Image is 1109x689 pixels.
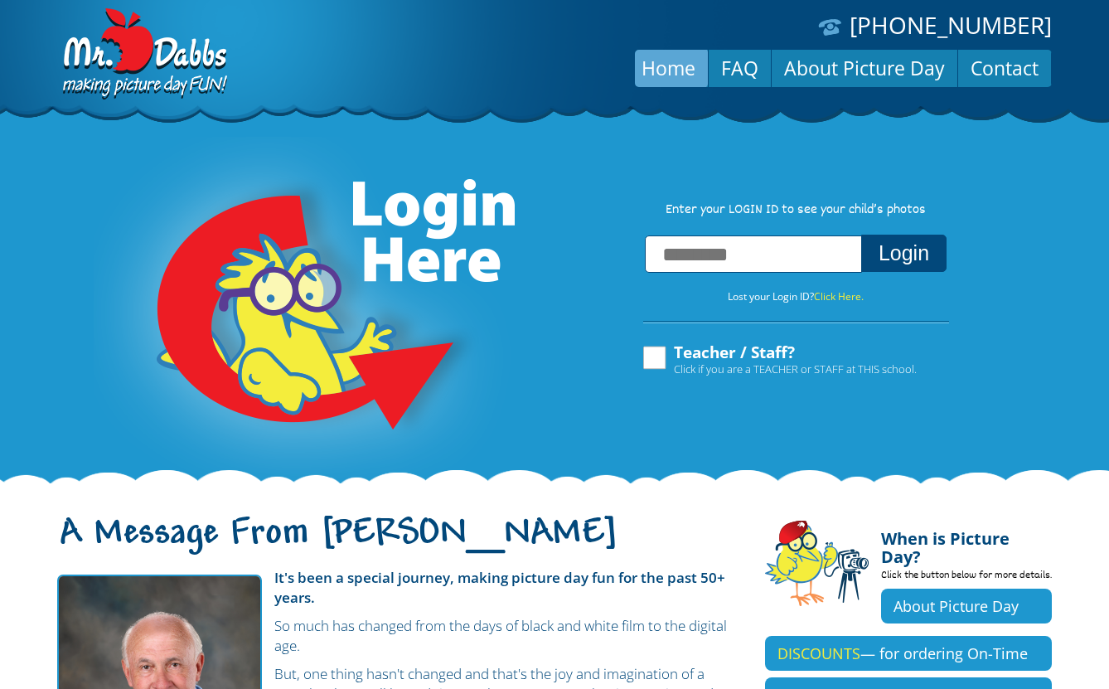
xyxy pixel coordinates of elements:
[772,48,957,88] a: About Picture Day
[765,636,1052,671] a: DISCOUNTS— for ordering On-Time
[641,344,917,376] label: Teacher / Staff?
[57,616,740,656] p: So much has changed from the days of black and white film to the digital age.
[674,361,917,377] span: Click if you are a TEACHER or STAFF at THIS school.
[850,9,1052,41] a: [PHONE_NUMBER]
[274,568,725,607] strong: It's been a special journey, making picture day fun for the past 50+ years.
[626,201,966,220] p: Enter your LOGIN ID to see your child’s photos
[629,48,708,88] a: Home
[958,48,1051,88] a: Contact
[881,520,1052,566] h4: When is Picture Day?
[57,526,740,561] h1: A Message From [PERSON_NAME]
[861,235,947,272] button: Login
[881,566,1052,589] p: Click the button below for more details.
[626,288,966,306] p: Lost your Login ID?
[709,48,771,88] a: FAQ
[94,137,518,485] img: Login Here
[814,289,864,303] a: Click Here.
[881,589,1052,623] a: About Picture Day
[777,643,860,663] span: DISCOUNTS
[57,8,230,101] img: Dabbs Company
